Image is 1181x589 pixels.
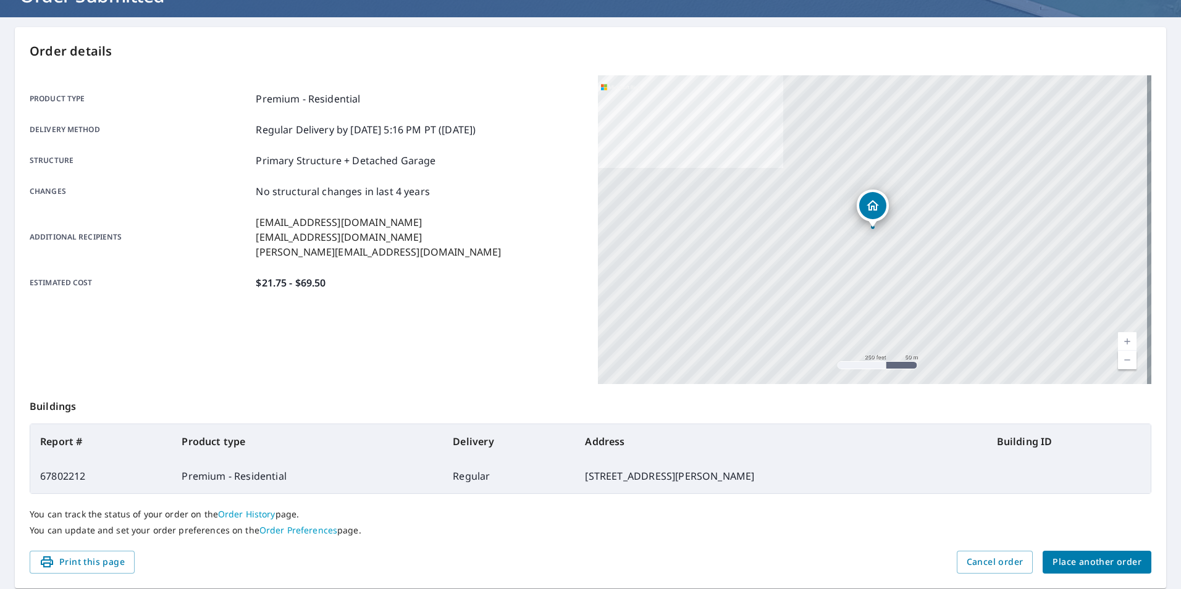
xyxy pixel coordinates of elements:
[30,459,172,493] td: 67802212
[256,230,501,244] p: [EMAIL_ADDRESS][DOMAIN_NAME]
[443,459,575,493] td: Regular
[256,184,430,199] p: No structural changes in last 4 years
[256,153,435,168] p: Primary Structure + Detached Garage
[1118,351,1137,369] a: Current Level 17, Zoom Out
[256,244,501,259] p: [PERSON_NAME][EMAIL_ADDRESS][DOMAIN_NAME]
[987,424,1151,459] th: Building ID
[857,190,889,228] div: Dropped pin, building 1, Residential property, 1521 W Borchard Ave Santa Ana, CA 92704
[40,554,125,570] span: Print this page
[30,122,251,137] p: Delivery method
[575,459,986,493] td: [STREET_ADDRESS][PERSON_NAME]
[30,509,1151,520] p: You can track the status of your order on the page.
[256,275,326,290] p: $21.75 - $69.50
[256,215,501,230] p: [EMAIL_ADDRESS][DOMAIN_NAME]
[30,384,1151,424] p: Buildings
[30,424,172,459] th: Report #
[256,122,476,137] p: Regular Delivery by [DATE] 5:16 PM PT ([DATE])
[30,215,251,259] p: Additional recipients
[1043,551,1151,574] button: Place another order
[1118,332,1137,351] a: Current Level 17, Zoom In
[30,525,1151,536] p: You can update and set your order preferences on the page.
[172,459,443,493] td: Premium - Residential
[218,508,275,520] a: Order History
[30,275,251,290] p: Estimated cost
[256,91,360,106] p: Premium - Residential
[259,524,337,536] a: Order Preferences
[967,554,1023,570] span: Cancel order
[172,424,443,459] th: Product type
[30,153,251,168] p: Structure
[30,42,1151,61] p: Order details
[1053,554,1141,570] span: Place another order
[443,424,575,459] th: Delivery
[957,551,1033,574] button: Cancel order
[30,184,251,199] p: Changes
[575,424,986,459] th: Address
[30,91,251,106] p: Product type
[30,551,135,574] button: Print this page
